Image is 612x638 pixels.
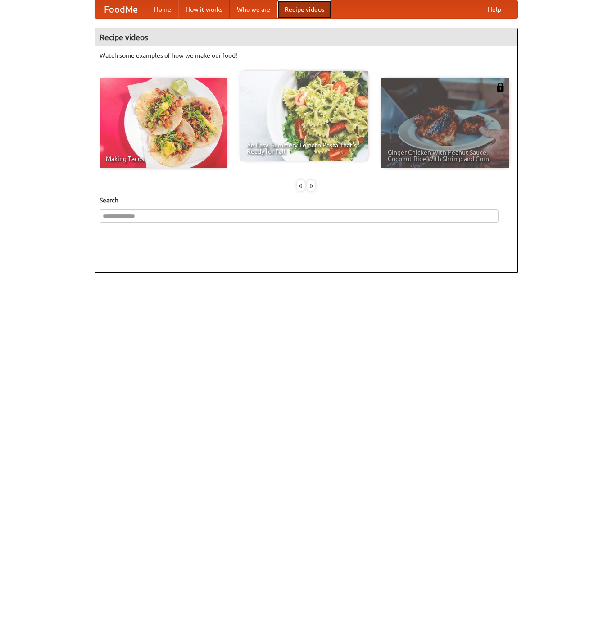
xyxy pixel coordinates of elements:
p: Watch some examples of how we make our food! [100,51,513,60]
div: » [307,180,315,191]
h5: Search [100,196,513,205]
h4: Recipe videos [95,28,517,46]
a: An Easy, Summery Tomato Pasta That's Ready for Fall [240,71,368,161]
a: How it works [178,0,230,18]
img: 483408.png [496,83,505,92]
a: Help [481,0,508,18]
a: FoodMe [95,0,147,18]
div: « [297,180,305,191]
a: Recipe videos [277,0,331,18]
a: Who we are [230,0,277,18]
a: Home [147,0,178,18]
span: Making Tacos [106,156,221,162]
a: Making Tacos [100,78,227,168]
span: An Easy, Summery Tomato Pasta That's Ready for Fall [247,142,362,155]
